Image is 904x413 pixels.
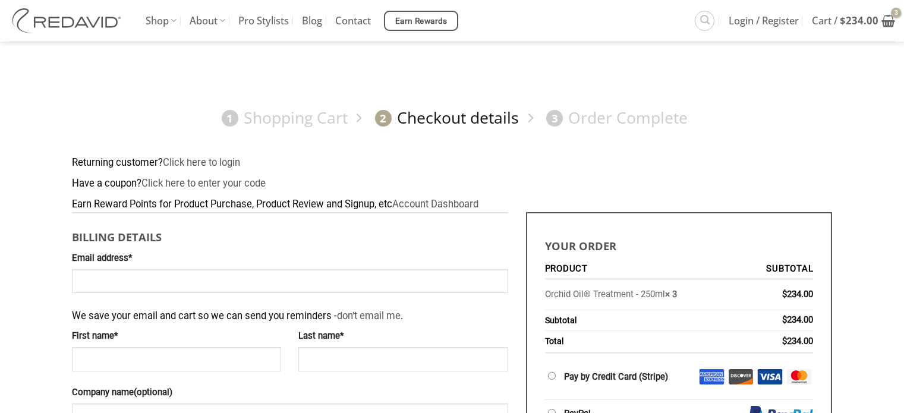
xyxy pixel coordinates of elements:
[370,108,519,128] a: 2Checkout details
[782,289,787,299] span: $
[222,110,238,127] span: 1
[72,222,508,245] h3: Billing details
[72,329,281,343] label: First name
[757,369,783,384] img: Visa
[782,336,813,346] bdi: 234.00
[543,384,811,386] iframe: Secure payment input frame
[72,155,833,171] div: Returning customer?
[840,14,878,27] bdi: 234.00
[695,11,714,30] a: Search
[375,110,392,127] span: 2
[545,280,740,310] td: Orchid Oil® Treatment - 250ml
[786,369,812,384] img: Mastercard
[395,15,448,28] span: Earn Rewards
[699,369,725,384] img: Amex
[782,314,787,325] span: $
[141,178,266,189] a: Enter your coupon code
[72,176,833,192] div: Have a coupon?
[665,289,677,299] strong: × 3
[545,231,814,254] h3: Your order
[72,99,833,137] nav: Checkout steps
[72,251,508,266] label: Email address
[392,198,478,210] a: Account Dashboard
[72,386,508,400] label: Company name
[337,310,401,321] a: don't email me
[564,371,668,382] label: Pay by Credit Card (Stripe)
[782,336,787,346] span: $
[384,11,458,31] a: Earn Rewards
[729,6,799,36] span: Login / Register
[298,329,508,343] label: Last name
[72,302,403,324] span: We save your email and cart so we can send you reminders - .
[812,6,878,36] span: Cart /
[545,310,740,331] th: Subtotal
[72,197,833,213] div: Earn Reward Points for Product Purchase, Product Review and Signup, etc
[840,14,846,27] span: $
[545,331,740,353] th: Total
[163,157,240,168] a: Click here to login
[9,8,128,33] img: REDAVID Salon Products | United States
[782,314,813,325] bdi: 234.00
[545,260,740,280] th: Product
[782,289,813,299] bdi: 234.00
[740,260,814,280] th: Subtotal
[216,108,348,128] a: 1Shopping Cart
[728,369,754,384] img: Discover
